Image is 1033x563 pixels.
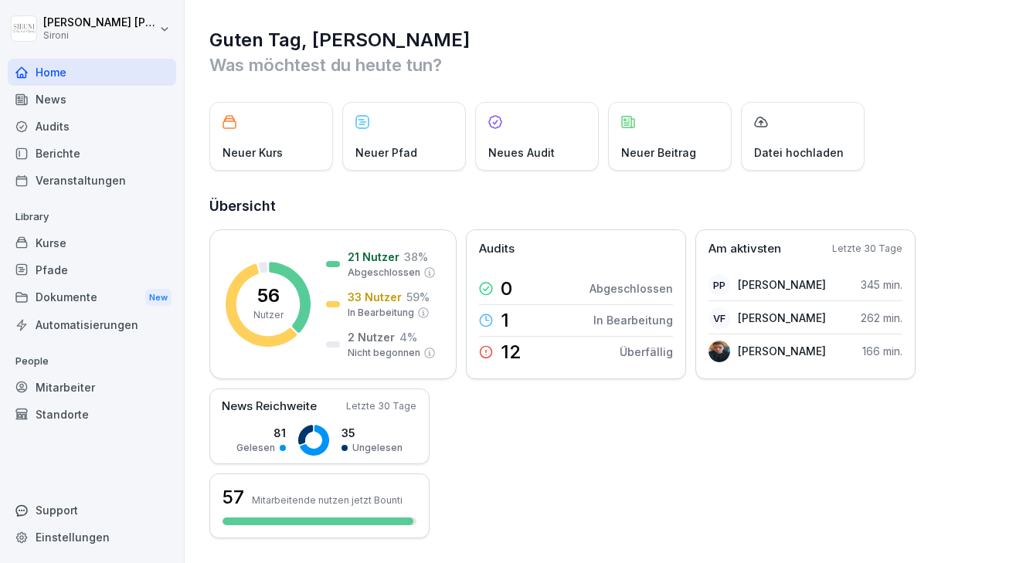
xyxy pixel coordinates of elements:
[754,144,844,161] p: Datei hochladen
[346,399,416,413] p: Letzte 30 Tage
[8,401,176,428] a: Standorte
[222,398,317,415] p: News Reichweite
[342,425,403,441] p: 35
[488,144,555,161] p: Neues Audit
[209,195,1010,217] h2: Übersicht
[8,349,176,374] p: People
[223,484,244,510] h3: 57
[352,441,403,455] p: Ungelesen
[8,311,176,338] a: Automatisierungen
[236,425,286,441] p: 81
[399,329,417,345] p: 4 %
[8,86,176,113] a: News
[621,144,696,161] p: Neuer Beitrag
[8,59,176,86] a: Home
[404,249,428,265] p: 38 %
[348,249,399,265] p: 21 Nutzer
[348,329,395,345] p: 2 Nutzer
[348,266,420,280] p: Abgeschlossen
[348,289,402,305] p: 33 Nutzer
[253,308,284,322] p: Nutzer
[501,311,509,330] p: 1
[355,144,417,161] p: Neuer Pfad
[708,307,730,329] div: VF
[348,346,420,360] p: Nicht begonnen
[8,374,176,401] a: Mitarbeiter
[257,287,280,305] p: 56
[43,16,156,29] p: [PERSON_NAME] [PERSON_NAME]
[832,242,902,256] p: Letzte 30 Tage
[406,289,430,305] p: 59 %
[708,341,730,362] img: n72xwrccg3abse2lkss7jd8w.png
[708,240,781,258] p: Am aktivsten
[8,140,176,167] a: Berichte
[8,113,176,140] a: Audits
[8,167,176,194] a: Veranstaltungen
[145,289,172,307] div: New
[862,343,902,359] p: 166 min.
[590,280,673,297] p: Abgeschlossen
[348,306,414,320] p: In Bearbeitung
[8,497,176,524] div: Support
[738,310,826,326] p: [PERSON_NAME]
[861,276,902,293] p: 345 min.
[209,28,1010,53] h1: Guten Tag, [PERSON_NAME]
[708,274,730,296] div: PP
[620,344,673,360] p: Überfällig
[8,283,176,312] div: Dokumente
[223,144,283,161] p: Neuer Kurs
[252,494,403,506] p: Mitarbeitende nutzen jetzt Bounti
[738,276,826,293] p: [PERSON_NAME]
[738,343,826,359] p: [PERSON_NAME]
[236,441,275,455] p: Gelesen
[8,524,176,551] a: Einstellungen
[43,30,156,41] p: Sironi
[501,343,522,361] p: 12
[8,205,176,229] p: Library
[593,312,673,328] p: In Bearbeitung
[8,283,176,312] a: DokumenteNew
[501,280,512,298] p: 0
[8,229,176,256] a: Kurse
[209,53,1010,77] p: Was möchtest du heute tun?
[8,256,176,283] a: Pfade
[861,310,902,326] p: 262 min.
[479,240,515,258] p: Audits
